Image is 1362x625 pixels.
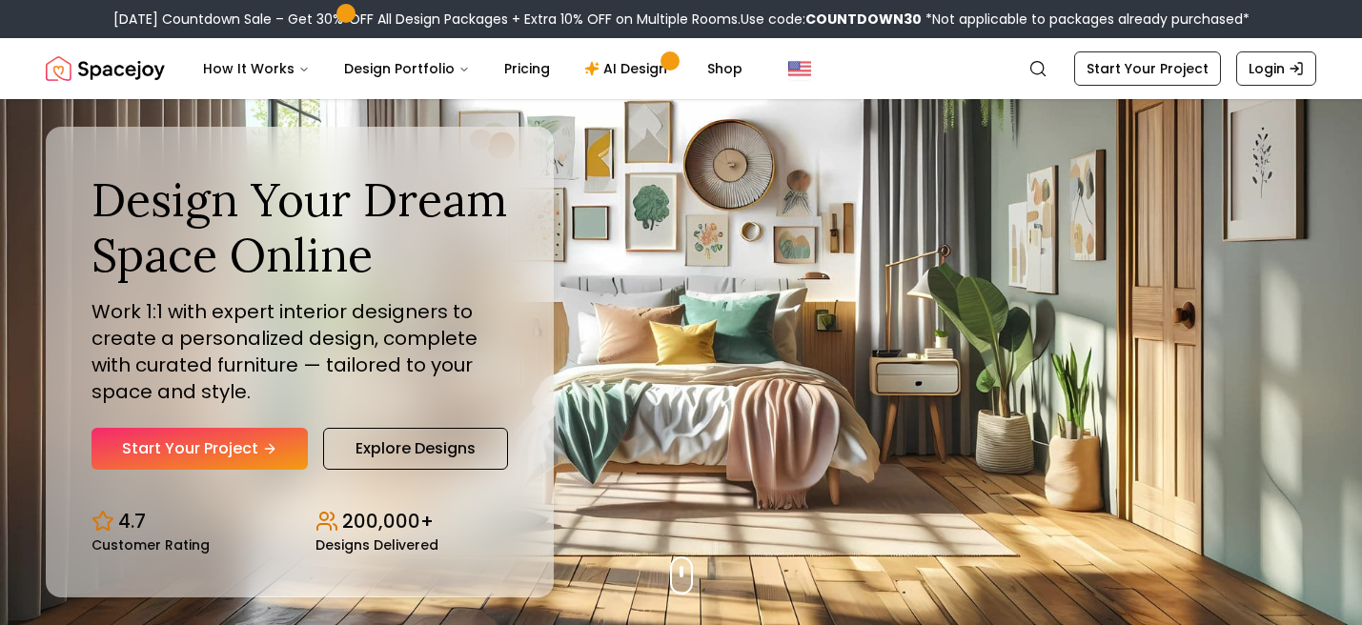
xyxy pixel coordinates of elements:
[342,508,434,534] p: 200,000+
[46,50,165,88] a: Spacejoy
[46,38,1316,99] nav: Global
[46,50,165,88] img: Spacejoy Logo
[323,428,508,470] a: Explore Designs
[741,10,922,29] span: Use code:
[91,538,210,552] small: Customer Rating
[91,428,308,470] a: Start Your Project
[1236,51,1316,86] a: Login
[188,50,325,88] button: How It Works
[569,50,688,88] a: AI Design
[805,10,922,29] b: COUNTDOWN30
[1074,51,1221,86] a: Start Your Project
[692,50,758,88] a: Shop
[91,298,508,405] p: Work 1:1 with expert interior designers to create a personalized design, complete with curated fu...
[489,50,565,88] a: Pricing
[315,538,438,552] small: Designs Delivered
[188,50,758,88] nav: Main
[91,172,508,282] h1: Design Your Dream Space Online
[788,57,811,80] img: United States
[118,508,146,534] p: 4.7
[922,10,1250,29] span: *Not applicable to packages already purchased*
[91,493,508,552] div: Design stats
[113,10,1250,29] div: [DATE] Countdown Sale – Get 30% OFF All Design Packages + Extra 10% OFF on Multiple Rooms.
[329,50,485,88] button: Design Portfolio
